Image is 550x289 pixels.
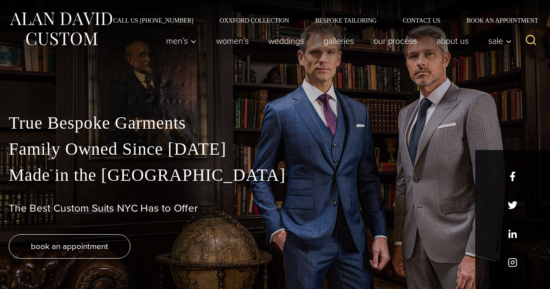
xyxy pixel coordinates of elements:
a: Book an Appointment [453,17,541,23]
a: weddings [259,32,314,50]
span: Sale [488,37,512,45]
a: Oxxford Collection [207,17,302,23]
p: True Bespoke Garments Family Owned Since [DATE] Made in the [GEOGRAPHIC_DATA] [9,110,541,188]
span: book an appointment [31,240,108,252]
a: Women’s [207,32,259,50]
span: Men’s [166,37,197,45]
img: Alan David Custom [9,10,113,48]
a: book an appointment [9,234,130,259]
a: Our Process [364,32,427,50]
button: View Search Form [520,30,541,51]
nav: Primary Navigation [157,32,517,50]
nav: Secondary Navigation [100,17,541,23]
h1: The Best Custom Suits NYC Has to Offer [9,202,541,215]
a: Galleries [314,32,364,50]
a: About Us [427,32,479,50]
a: Call Us [PHONE_NUMBER] [100,17,207,23]
a: Contact Us [390,17,453,23]
a: Bespoke Tailoring [302,17,390,23]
